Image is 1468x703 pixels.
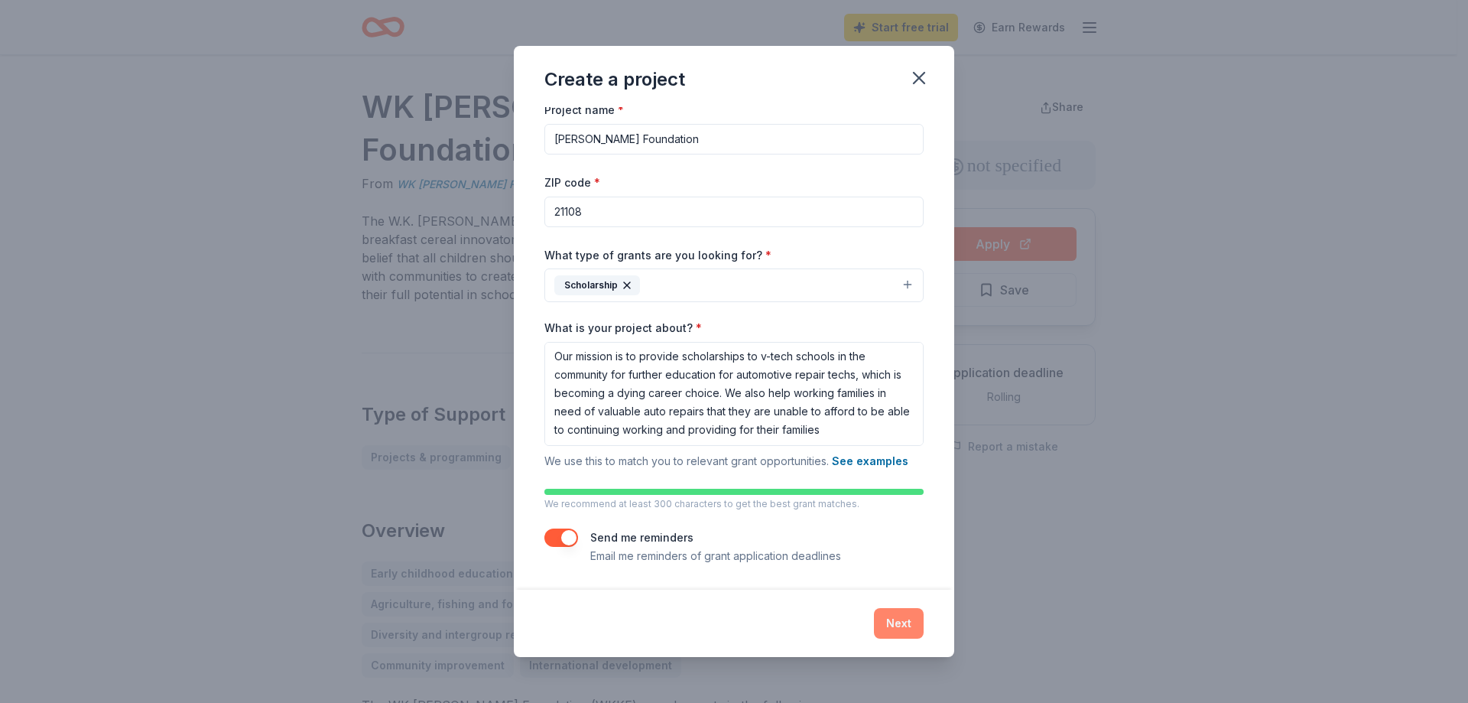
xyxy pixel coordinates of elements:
[590,531,693,544] label: Send me reminders
[544,175,600,190] label: ZIP code
[544,67,685,92] div: Create a project
[544,498,924,510] p: We recommend at least 300 characters to get the best grant matches.
[544,103,624,118] label: Project name
[832,452,908,470] button: See examples
[544,321,702,336] label: What is your project about?
[544,124,924,155] input: After school program
[544,342,924,446] textarea: Our mission is to provide scholarships to v-tech schools in the community for further education f...
[544,197,924,227] input: 12345 (U.S. only)
[544,248,771,263] label: What type of grants are you looking for?
[544,269,924,302] button: Scholarship
[590,547,841,565] p: Email me reminders of grant application deadlines
[874,608,924,639] button: Next
[554,275,640,295] div: Scholarship
[544,454,908,467] span: We use this to match you to relevant grant opportunities.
